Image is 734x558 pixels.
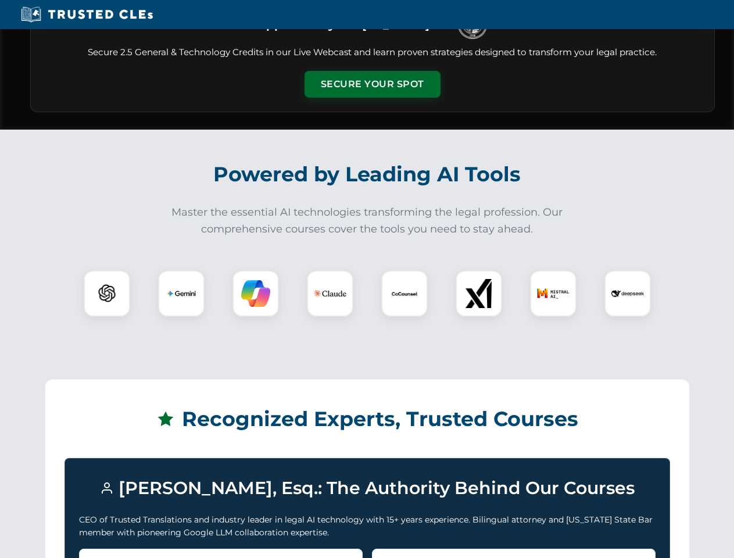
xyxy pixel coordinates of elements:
[164,204,571,238] p: Master the essential AI technologies transforming the legal profession. Our comprehensive courses...
[464,279,493,308] img: xAI Logo
[90,277,124,310] img: ChatGPT Logo
[79,473,656,504] h3: [PERSON_NAME], Esq.: The Authority Behind Our Courses
[305,71,441,98] button: Secure Your Spot
[537,277,570,310] img: Mistral AI Logo
[390,279,419,308] img: CoCounsel Logo
[65,399,670,439] h2: Recognized Experts, Trusted Courses
[232,270,279,317] div: Copilot
[158,270,205,317] div: Gemini
[167,279,196,308] img: Gemini Logo
[45,154,689,195] h2: Powered by Leading AI Tools
[84,270,130,317] div: ChatGPT
[307,270,353,317] div: Claude
[17,6,156,23] img: Trusted CLEs
[611,277,644,310] img: DeepSeek Logo
[456,270,502,317] div: xAI
[530,270,577,317] div: Mistral AI
[381,270,428,317] div: CoCounsel
[79,513,656,539] p: CEO of Trusted Translations and industry leader in legal AI technology with 15+ years experience....
[604,270,651,317] div: DeepSeek
[314,277,346,310] img: Claude Logo
[241,279,270,308] img: Copilot Logo
[45,46,700,59] p: Secure 2.5 General & Technology Credits in our Live Webcast and learn proven strategies designed ...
